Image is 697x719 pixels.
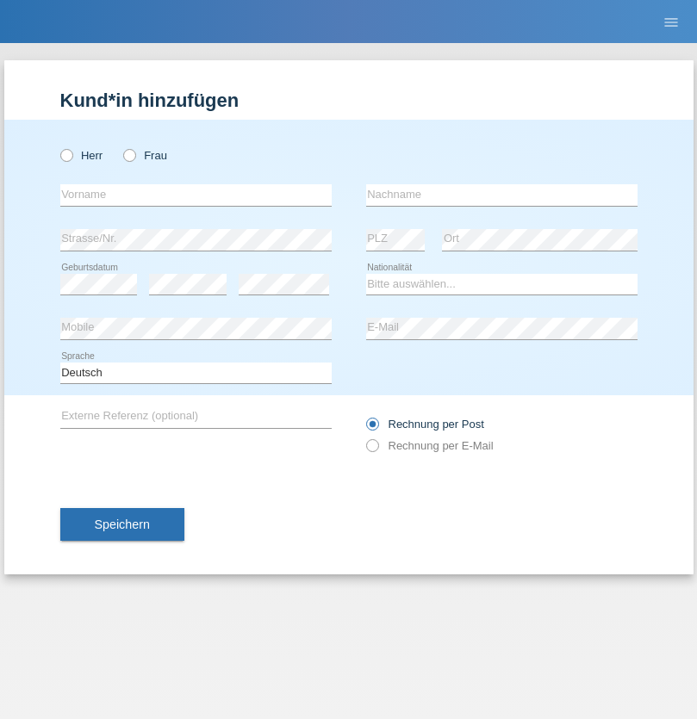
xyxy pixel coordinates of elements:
label: Frau [123,149,167,162]
input: Herr [60,149,72,160]
input: Frau [123,149,134,160]
i: menu [663,14,680,31]
a: menu [654,16,688,27]
input: Rechnung per E-Mail [366,439,377,461]
label: Rechnung per Post [366,418,484,431]
button: Speichern [60,508,184,541]
input: Rechnung per Post [366,418,377,439]
h1: Kund*in hinzufügen [60,90,638,111]
span: Speichern [95,518,150,531]
label: Herr [60,149,103,162]
label: Rechnung per E-Mail [366,439,494,452]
